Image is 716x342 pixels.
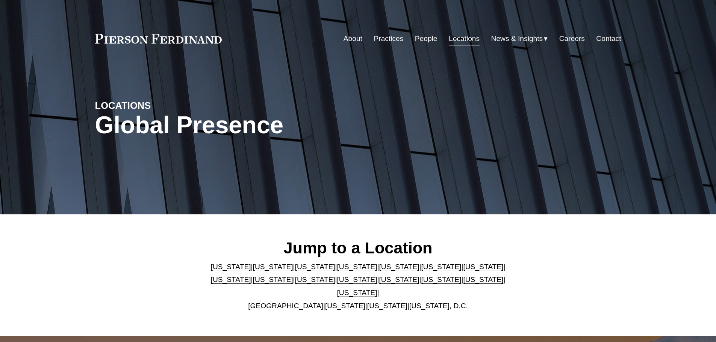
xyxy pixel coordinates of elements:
a: [US_STATE] [295,276,335,283]
a: [US_STATE] [367,302,407,310]
a: [US_STATE] [337,276,377,283]
a: [US_STATE] [295,263,335,271]
a: People [415,32,437,46]
a: [US_STATE] [379,276,419,283]
span: News & Insights [491,32,543,45]
a: About [344,32,362,46]
a: [US_STATE] [463,263,503,271]
a: [US_STATE] [325,302,365,310]
a: [US_STATE] [211,276,251,283]
a: [US_STATE] [421,263,461,271]
a: [US_STATE] [421,276,461,283]
h2: Jump to a Location [204,238,512,258]
a: [US_STATE] [253,263,293,271]
a: [US_STATE] [337,289,377,297]
a: [US_STATE] [211,263,251,271]
a: Practices [374,32,403,46]
a: [US_STATE] [337,263,377,271]
a: Locations [449,32,480,46]
a: [US_STATE] [379,263,419,271]
a: [GEOGRAPHIC_DATA] [248,302,323,310]
p: | | | | | | | | | | | | | | | | | | [204,261,512,312]
h4: LOCATIONS [95,99,227,111]
a: [US_STATE] [463,276,503,283]
a: Careers [559,32,585,46]
a: [US_STATE] [253,276,293,283]
a: Contact [596,32,621,46]
a: [US_STATE], D.C. [409,302,468,310]
h1: Global Presence [95,111,446,139]
a: folder dropdown [491,32,548,46]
